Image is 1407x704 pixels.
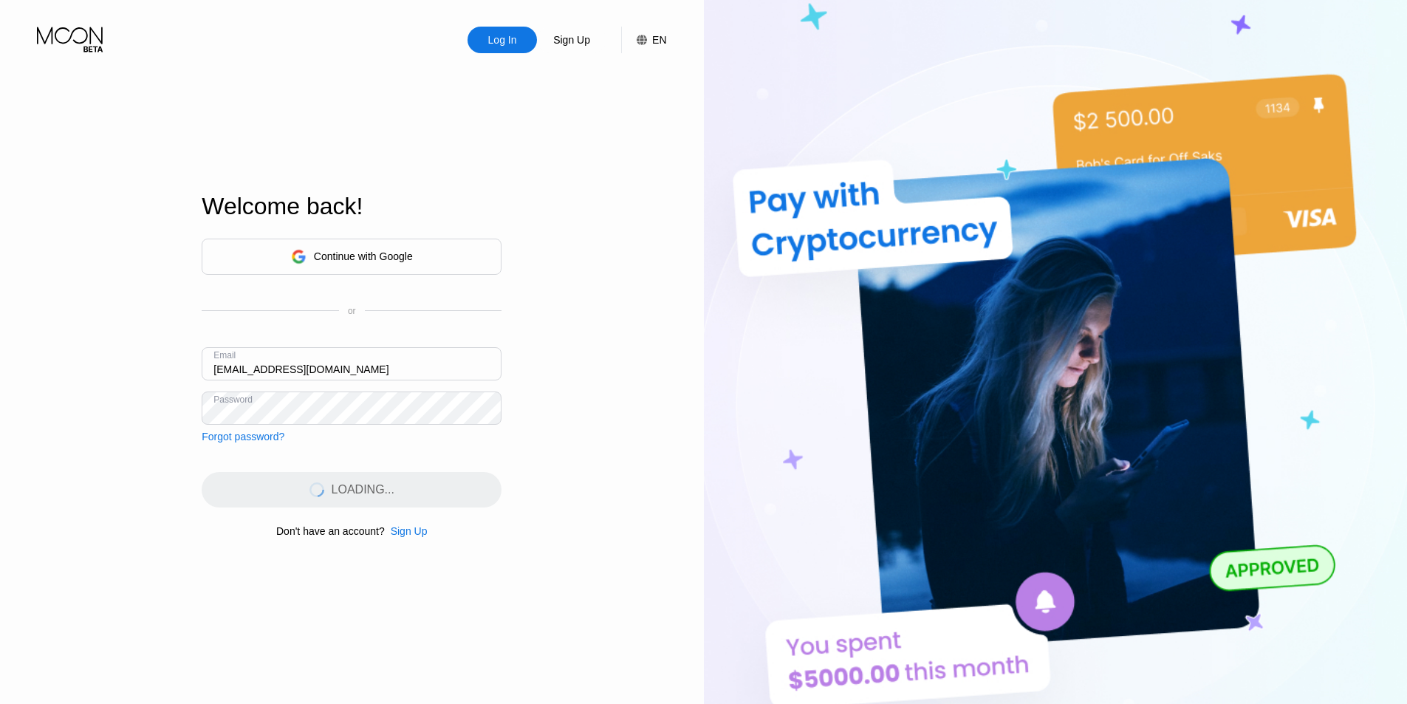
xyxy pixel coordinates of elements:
[213,350,236,360] div: Email
[202,431,284,442] div: Forgot password?
[537,27,606,53] div: Sign Up
[202,239,501,275] div: Continue with Google
[276,525,385,537] div: Don't have an account?
[385,525,428,537] div: Sign Up
[213,394,253,405] div: Password
[468,27,537,53] div: Log In
[348,306,356,316] div: or
[202,193,501,220] div: Welcome back!
[487,33,518,47] div: Log In
[552,33,592,47] div: Sign Up
[652,34,666,46] div: EN
[391,525,428,537] div: Sign Up
[621,27,666,53] div: EN
[314,250,413,262] div: Continue with Google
